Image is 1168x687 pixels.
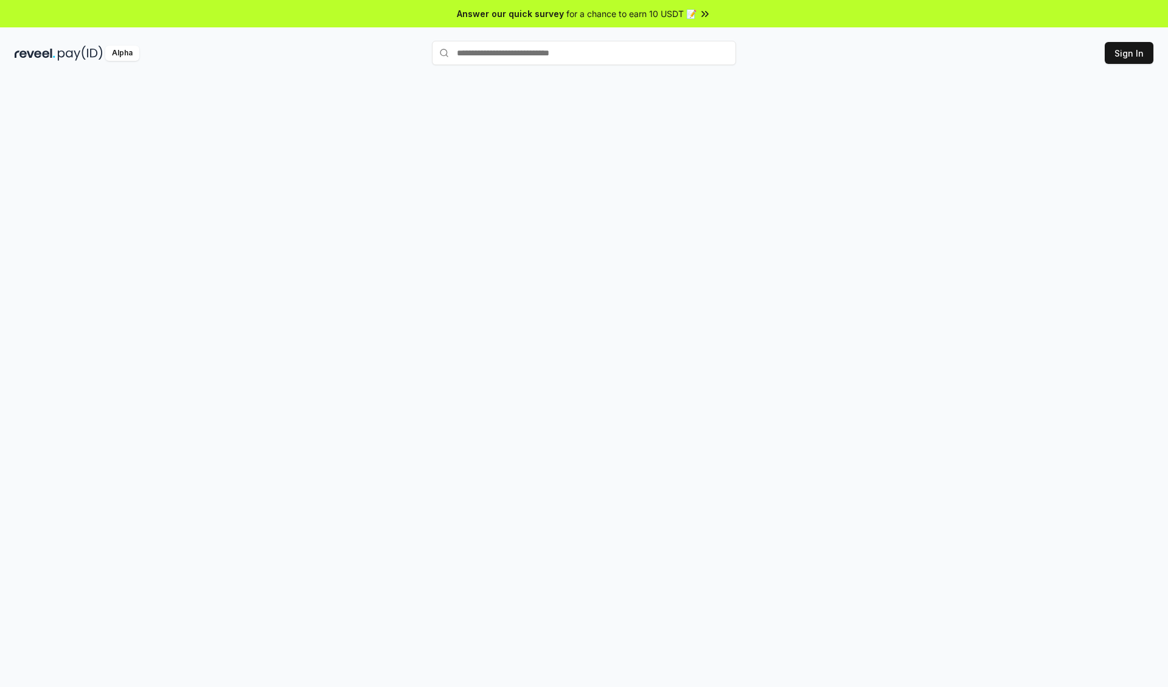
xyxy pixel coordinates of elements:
span: for a chance to earn 10 USDT 📝 [566,7,697,20]
img: pay_id [58,46,103,61]
div: Alpha [105,46,139,61]
button: Sign In [1105,42,1153,64]
img: reveel_dark [15,46,55,61]
span: Answer our quick survey [457,7,564,20]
